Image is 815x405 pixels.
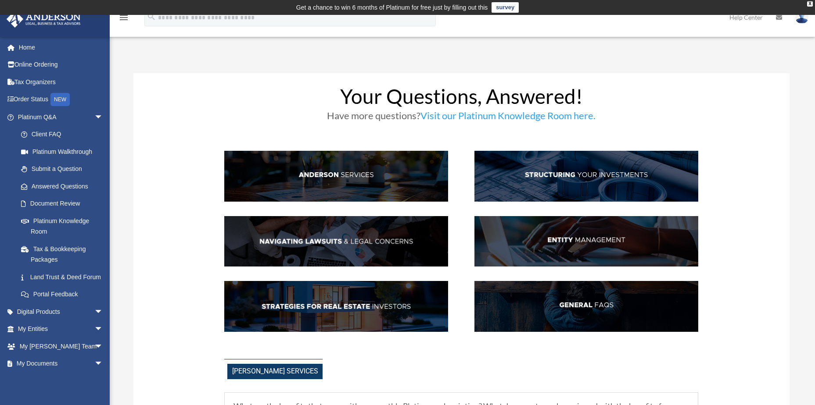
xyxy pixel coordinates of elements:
[224,151,448,202] img: AndServ_hdr
[6,39,116,56] a: Home
[12,160,116,178] a: Submit a Question
[12,212,116,240] a: Platinum Knowledge Room
[12,143,116,160] a: Platinum Walkthrough
[420,110,596,126] a: Visit our Platinum Knowledge Room here.
[94,303,112,321] span: arrow_drop_down
[6,355,116,373] a: My Documentsarrow_drop_down
[94,337,112,355] span: arrow_drop_down
[147,12,156,21] i: search
[50,93,70,106] div: NEW
[94,108,112,126] span: arrow_drop_down
[296,2,488,13] div: Get a chance to win 6 months of Platinum for free just by filling out this
[12,195,116,213] a: Document Review
[474,216,698,267] img: EntManag_hdr
[94,320,112,338] span: arrow_drop_down
[807,1,813,7] div: close
[224,86,698,111] h1: Your Questions, Answered!
[6,303,116,320] a: Digital Productsarrow_drop_down
[12,178,116,195] a: Answered Questions
[12,286,116,303] a: Portal Feedback
[224,111,698,125] h3: Have more questions?
[6,320,116,338] a: My Entitiesarrow_drop_down
[6,56,116,74] a: Online Ordering
[12,126,112,143] a: Client FAQ
[474,281,698,332] img: GenFAQ_hdr
[118,15,129,23] a: menu
[12,268,116,286] a: Land Trust & Deed Forum
[227,364,323,379] span: [PERSON_NAME] Services
[94,372,112,390] span: arrow_drop_down
[6,91,116,109] a: Order StatusNEW
[6,73,116,91] a: Tax Organizers
[118,12,129,23] i: menu
[795,11,808,24] img: User Pic
[224,281,448,332] img: StratsRE_hdr
[224,216,448,267] img: NavLaw_hdr
[6,108,116,126] a: Platinum Q&Aarrow_drop_down
[492,2,519,13] a: survey
[474,151,698,202] img: StructInv_hdr
[12,240,116,268] a: Tax & Bookkeeping Packages
[4,11,83,28] img: Anderson Advisors Platinum Portal
[6,372,116,390] a: Online Learningarrow_drop_down
[6,337,116,355] a: My [PERSON_NAME] Teamarrow_drop_down
[94,355,112,373] span: arrow_drop_down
